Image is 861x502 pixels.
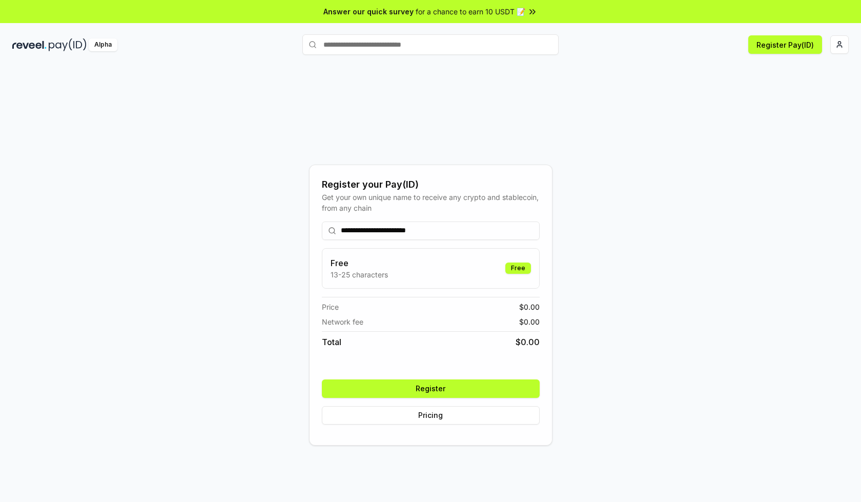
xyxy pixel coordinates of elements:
span: Price [322,302,339,312]
span: $ 0.00 [519,316,540,327]
div: Alpha [89,38,117,51]
span: $ 0.00 [516,336,540,348]
button: Register [322,379,540,398]
span: $ 0.00 [519,302,540,312]
p: 13-25 characters [331,269,388,280]
img: pay_id [49,38,87,51]
button: Register Pay(ID) [748,35,822,54]
button: Pricing [322,406,540,425]
div: Get your own unique name to receive any crypto and stablecoin, from any chain [322,192,540,213]
h3: Free [331,257,388,269]
span: Network fee [322,316,363,327]
span: Answer our quick survey [323,6,414,17]
div: Register your Pay(ID) [322,177,540,192]
div: Free [505,263,531,274]
span: for a chance to earn 10 USDT 📝 [416,6,525,17]
img: reveel_dark [12,38,47,51]
span: Total [322,336,341,348]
